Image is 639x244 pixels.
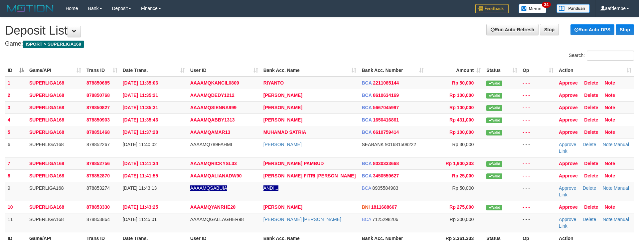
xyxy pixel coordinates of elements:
[373,173,399,178] span: Copy 3450559627 to clipboard
[449,105,474,110] span: Rp 100,000
[520,157,556,169] td: - - -
[373,93,399,98] span: Copy 8610634169 to clipboard
[605,117,615,122] a: Note
[520,64,556,77] th: Op: activate to sort column ascending
[556,64,634,77] th: Action: activate to sort column ascending
[84,64,120,77] th: Trans ID: activate to sort column ascending
[559,142,576,147] a: Approve
[120,64,188,77] th: Date Trans.: activate to sort column ascending
[520,138,556,157] td: - - -
[540,24,559,35] a: Stop
[362,129,372,135] span: BCA
[449,117,474,122] span: Rp 431,000
[263,185,278,191] a: ANDI...
[362,117,372,122] span: BCA
[5,24,634,37] h1: Deposit List
[362,142,384,147] span: SEABANK
[123,105,158,110] span: [DATE] 11:35:31
[584,173,598,178] a: Delete
[362,185,371,191] span: BCA
[190,105,237,110] span: AAAAMQSIENNA999
[371,204,397,210] span: Copy 1811688667 to clipboard
[559,173,578,178] a: Approve
[190,93,235,98] span: AAAAMQDEDY1212
[27,213,84,232] td: SUPERLIGA168
[5,201,27,213] td: 10
[5,138,27,157] td: 6
[188,64,261,77] th: User ID: activate to sort column ascending
[263,105,302,110] a: [PERSON_NAME]
[605,161,615,166] a: Note
[86,93,110,98] span: 878850768
[559,217,629,229] a: Manual Link
[362,217,371,222] span: BCA
[5,64,27,77] th: ID: activate to sort column descending
[5,169,27,182] td: 8
[520,213,556,232] td: - - -
[5,101,27,114] td: 3
[86,142,110,147] span: 878852267
[583,185,596,191] a: Delete
[362,173,372,178] span: BCA
[520,182,556,201] td: - - -
[584,93,598,98] a: Delete
[559,217,576,222] a: Approve
[123,80,158,86] span: [DATE] 11:35:06
[190,204,236,210] span: AAAAMQYANRHE20
[86,217,110,222] span: 878853864
[123,117,158,122] span: [DATE] 11:35:46
[86,80,110,86] span: 878850685
[449,129,474,135] span: Rp 100,000
[27,157,84,169] td: SUPERLIGA168
[123,204,158,210] span: [DATE] 11:43:25
[5,157,27,169] td: 7
[559,185,629,197] a: Manual Link
[263,80,284,86] a: RIYANTO
[263,117,302,122] a: [PERSON_NAME]
[27,101,84,114] td: SUPERLIGA168
[385,142,416,147] span: Copy 901681509222 to clipboard
[519,4,547,13] img: Button%20Memo.svg
[452,173,474,178] span: Rp 25,000
[559,142,629,154] a: Manual Link
[605,173,615,178] a: Note
[557,4,590,13] img: panduan.png
[123,142,157,147] span: [DATE] 11:40:02
[584,204,598,210] a: Delete
[123,161,158,166] span: [DATE] 11:41:34
[27,77,84,89] td: SUPERLIGA168
[584,80,598,86] a: Delete
[86,204,110,210] span: 878853330
[426,64,484,77] th: Amount: activate to sort column ascending
[190,129,231,135] span: AAAAMQAMAR13
[27,126,84,138] td: SUPERLIGA168
[86,105,110,110] span: 878850827
[27,64,84,77] th: Game/API: activate to sort column ascending
[263,161,324,166] a: [PERSON_NAME] PAMBUD
[86,185,110,191] span: 878853274
[5,89,27,101] td: 2
[362,80,372,86] span: BCA
[27,114,84,126] td: SUPERLIGA168
[486,161,502,167] span: Valid transaction
[559,161,578,166] a: Approve
[450,217,474,222] span: Rp 300,000
[5,182,27,201] td: 9
[372,185,398,191] span: Copy 8905584983 to clipboard
[486,173,502,179] span: Valid transaction
[190,142,232,147] span: AAAAMQ789FAHMI
[452,80,474,86] span: Rp 50,000
[86,161,110,166] span: 878852756
[587,51,634,61] input: Search:
[263,129,306,135] a: MUHAMAD SATRIA
[584,129,598,135] a: Delete
[5,114,27,126] td: 4
[603,142,613,147] a: Note
[263,93,302,98] a: [PERSON_NAME]
[583,142,596,147] a: Delete
[584,105,598,110] a: Delete
[520,101,556,114] td: - - -
[559,80,578,86] a: Approve
[263,217,341,222] a: [PERSON_NAME] [PERSON_NAME]
[123,129,158,135] span: [DATE] 11:37:28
